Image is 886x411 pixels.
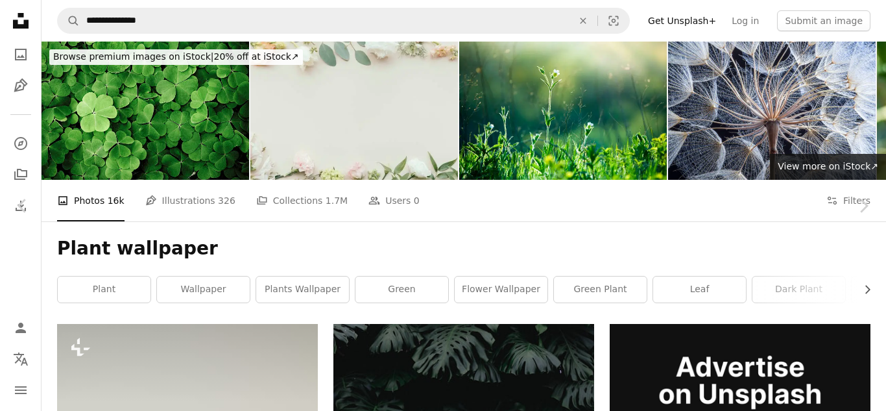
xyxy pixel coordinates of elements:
div: 20% off at iStock ↗ [49,49,303,65]
span: 0 [414,193,420,208]
span: 326 [218,193,235,208]
button: Submit an image [777,10,870,31]
a: flower wallpaper [455,277,547,303]
span: 1.7M [326,193,348,208]
a: View more on iStock↗ [770,154,886,180]
h1: Plant wallpaper [57,237,870,260]
a: Get Unsplash+ [640,10,724,31]
button: Search Unsplash [58,8,80,33]
a: Log in [724,10,767,31]
button: scroll list to the right [856,277,870,303]
button: Language [8,346,34,372]
a: Next [841,143,886,268]
form: Find visuals sitewide [57,8,630,34]
img: Meadow Wildflowers and grass at sunrise [459,42,667,180]
button: Menu [8,377,34,403]
a: plant [58,277,150,303]
a: green plant [554,277,647,303]
button: Visual search [598,8,629,33]
a: Users 0 [368,180,420,221]
a: Browse premium images on iStock|20% off at iStock↗ [42,42,311,73]
a: Illustrations [8,73,34,99]
button: Clear [569,8,597,33]
a: Explore [8,131,34,156]
a: plants wallpaper [256,277,349,303]
a: green [355,277,448,303]
img: Dandelion [668,42,876,180]
a: leaf [653,277,746,303]
a: Illustrations 326 [145,180,235,221]
img: Close up of a bunch of green clover [42,42,249,180]
button: Filters [826,180,870,221]
a: Log in / Sign up [8,315,34,341]
a: Collections 1.7M [256,180,348,221]
span: Browse premium images on iStock | [53,51,213,62]
a: Photos [8,42,34,68]
span: View more on iStock ↗ [778,161,878,171]
img: Blank fresh flower pattern background template [250,42,458,180]
a: dark plant [752,277,845,303]
a: wallpaper [157,277,250,303]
